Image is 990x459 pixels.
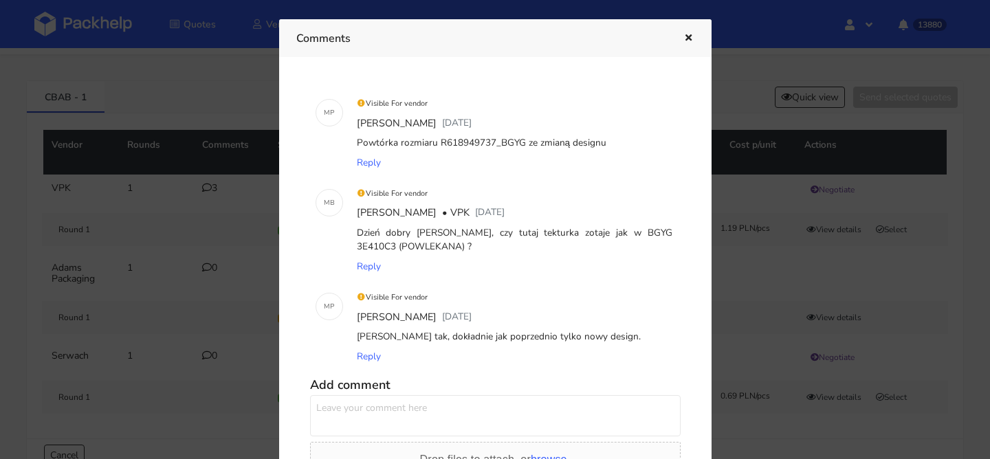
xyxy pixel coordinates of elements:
[354,327,675,346] div: [PERSON_NAME] tak, dokładnie jak poprzednio tylko nowy design.
[324,194,330,212] span: M
[357,350,381,363] span: Reply
[330,298,334,315] span: P
[439,203,472,223] div: • VPK
[357,292,428,302] small: Visible For vendor
[472,203,507,223] div: [DATE]
[330,194,335,212] span: B
[354,307,439,328] div: [PERSON_NAME]
[357,98,428,109] small: Visible For vendor
[357,260,381,273] span: Reply
[354,223,675,257] div: Dzień dobry [PERSON_NAME], czy tutaj tekturka zotaje jak w BGYG 3E410C3 (POWLEKANA) ?
[296,29,663,48] h3: Comments
[357,156,381,169] span: Reply
[354,133,675,153] div: Powtórka rozmiaru R618949737_BGYG ze zmianą designu
[439,307,474,328] div: [DATE]
[354,113,439,134] div: [PERSON_NAME]
[439,113,474,134] div: [DATE]
[357,188,428,199] small: Visible For vendor
[354,203,439,223] div: [PERSON_NAME]
[330,104,334,122] span: P
[324,104,330,122] span: M
[324,298,330,315] span: M
[310,377,681,393] h5: Add comment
